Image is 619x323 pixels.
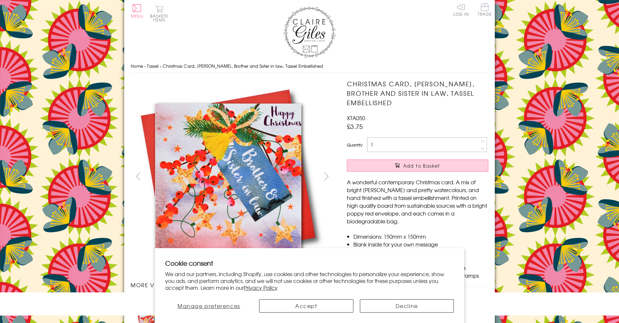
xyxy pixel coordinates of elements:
button: Accept [259,299,353,313]
button: Manage preferences [165,299,253,313]
a: Privacy Policy [244,284,278,291]
h1: Christmas Card, [PERSON_NAME], Brother and Sister in law, Tassel Embellished [347,79,488,107]
span: £3.75 [347,122,363,131]
h3: More views [131,281,334,289]
img: Christmas Card, Berries, Brother and Sister in law, Tassel Embellished [334,79,529,274]
label: Quantity [347,142,362,148]
button: next [319,169,334,184]
span: Menu [131,13,143,19]
li: Dimensions: 150mm x 150mm [353,232,488,240]
button: prev [131,169,145,184]
button: Menu [131,4,143,18]
span: Add to Basket [403,162,440,169]
button: Basket0 items [150,5,168,22]
button: Decline [360,299,454,313]
a: Trade [478,3,492,17]
span: XTA050 [347,114,365,122]
button: Add to Basket [347,160,488,172]
a: Log In [453,3,469,16]
img: Christmas Card, Berries, Brother and Sister in law, Tassel Embellished [131,79,326,274]
h2: Cookie consent [165,259,454,268]
span: 0 items [153,13,168,23]
a: Tassel [147,63,159,69]
span: › [144,63,146,69]
li: Blank inside for your own message [353,240,488,248]
span: Trade [478,3,492,16]
nav: breadcrumbs [131,60,488,73]
p: We and our partners, including Shopify, use cookies and other technologies to personalize your ex... [165,271,454,291]
a: Home [131,63,143,69]
span: › [160,63,161,69]
img: Claire Giles Greetings Cards [283,7,336,58]
span: Manage preferences [178,302,240,310]
span: Christmas Card, [PERSON_NAME], Brother and Sister in law, Tassel Embellished [163,63,323,69]
p: A wonderful contemporary Christmas card. A mix of bright [PERSON_NAME] and pretty watercolours, a... [347,178,488,225]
